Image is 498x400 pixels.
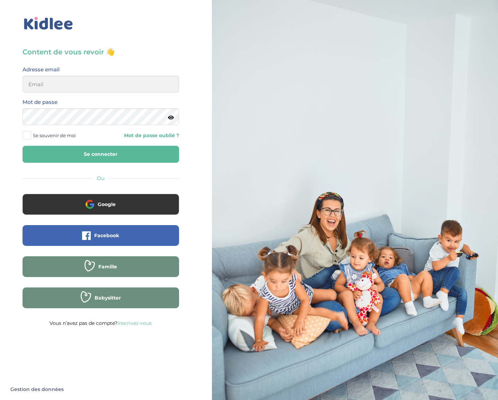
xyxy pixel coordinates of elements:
span: Facebook [94,232,119,239]
img: logo_kidlee_bleu [23,16,74,32]
img: google.png [86,200,94,208]
button: Babysitter [23,287,179,308]
a: Babysitter [23,299,179,306]
button: Google [23,194,179,215]
button: Se connecter [23,146,179,163]
button: Gestion des données [6,382,68,397]
a: Google [23,206,179,212]
span: Ou [97,175,105,181]
p: Vous n’avez pas de compte? [23,319,179,328]
span: Babysitter [95,294,121,301]
span: Famille [98,263,117,270]
button: Facebook [23,225,179,246]
span: Google [98,201,116,208]
label: Mot de passe [23,98,57,107]
a: Mot de passe oublié ? [106,132,179,139]
img: facebook.png [82,231,91,240]
a: Inscrivez-vous [117,320,152,326]
a: Famille [23,268,179,275]
a: Facebook [23,237,179,243]
button: Famille [23,256,179,277]
label: Adresse email [23,65,60,74]
input: Email [23,76,179,92]
span: Se souvenir de moi [33,131,76,140]
h3: Content de vous revoir 👋 [23,47,179,57]
span: Gestion des données [10,386,64,393]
